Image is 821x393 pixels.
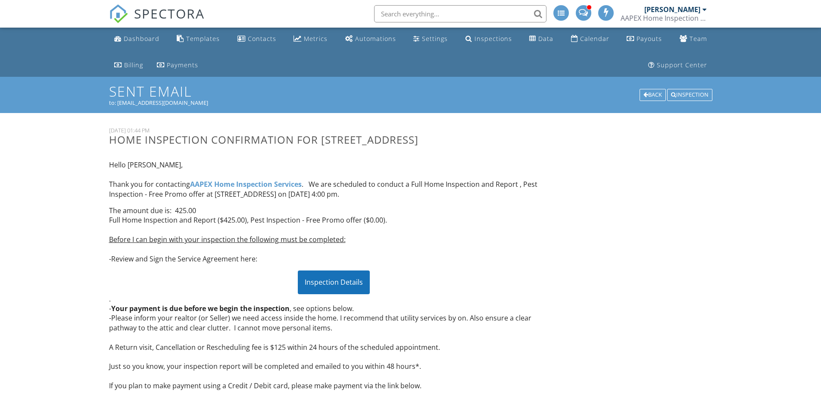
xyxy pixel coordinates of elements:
img: The Best Home Inspection Software - Spectora [109,4,128,23]
div: [PERSON_NAME] [644,5,700,14]
a: Inspections [462,31,515,47]
div: Automations [355,35,396,43]
a: Contacts [234,31,280,47]
p: The amount due is: 425.00 Full Home Inspection and Report ($425.00), Pest Inspection - Free Promo... [109,206,559,264]
div: Dashboard [124,35,159,43]
div: Templates [186,35,220,43]
h3: Home Inspection Confirmation for [STREET_ADDRESS] [109,134,559,145]
a: Inspection Details [298,277,370,287]
p: Hello [PERSON_NAME], Thank you for contacting . We are scheduled to conduct a Full Home Inspectio... [109,160,559,199]
div: Team [690,35,707,43]
div: Data [538,35,553,43]
a: Billing [111,57,147,73]
input: Search everything... [374,5,546,22]
div: Back [640,89,666,101]
div: Contacts [248,35,276,43]
div: Inspection Details [298,270,370,294]
div: Support Center [657,61,707,69]
a: Inspection [667,90,712,98]
a: Calendar [568,31,613,47]
div: Payouts [637,35,662,43]
span: SPECTORA [134,4,205,22]
h1: Sent Email [109,84,712,99]
a: Data [526,31,557,47]
a: Automations (Advanced) [342,31,400,47]
a: Payments [153,57,202,73]
div: Billing [124,61,143,69]
div: [DATE] 01:44 PM [109,127,559,134]
a: SPECTORA [109,12,205,30]
div: Calendar [580,35,609,43]
a: Back [640,90,667,98]
a: Dashboard [111,31,163,47]
div: Payments [167,61,198,69]
a: Settings [410,31,451,47]
a: Metrics [290,31,331,47]
strong: Your payment is due before we begin the inspection [111,304,290,313]
div: Metrics [304,35,328,43]
u: Before I can begin with your inspection the following must be completed: [109,235,346,244]
a: Payouts [623,31,665,47]
div: AAPEX Home Inspection Services [621,14,707,22]
div: Inspection [667,89,712,101]
div: to: [EMAIL_ADDRESS][DOMAIN_NAME] [109,99,712,106]
a: Templates [173,31,223,47]
div: Inspections [474,35,512,43]
strong: AAPEX Home Inspection Services [190,179,302,189]
a: Support Center [645,57,711,73]
a: Team [676,31,711,47]
div: Settings [422,35,448,43]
